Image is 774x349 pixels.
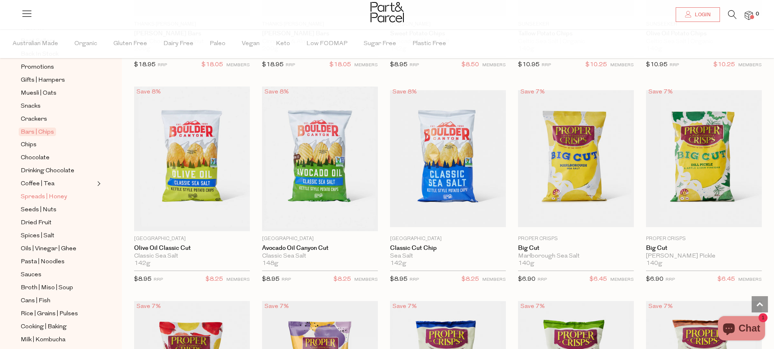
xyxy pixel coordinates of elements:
span: $8.25 [206,274,223,285]
span: $6.90 [646,276,663,282]
div: Save 8% [390,87,419,98]
div: Save 7% [262,301,291,312]
span: Spreads | Honey [21,192,67,202]
div: Save 7% [646,87,675,98]
small: MEMBERS [738,63,762,67]
p: [GEOGRAPHIC_DATA] [262,235,378,243]
a: Drinking Chocolate [21,166,95,176]
small: RRP [158,63,167,67]
img: Big Cut [646,90,762,227]
span: $8.50 [462,60,479,70]
span: Oils | Vinegar | Ghee [21,244,76,254]
span: Cooking | Baking [21,322,67,332]
span: $10.25 [585,60,607,70]
div: [PERSON_NAME] Pickle [646,253,762,260]
a: Login [676,7,720,22]
a: Cooking | Baking [21,322,95,332]
span: $8.25 [334,274,351,285]
span: Sugar Free [364,30,396,58]
small: RRP [410,277,419,282]
a: Chips [21,140,95,150]
span: 142g [134,260,150,267]
a: Cans | Fish [21,296,95,306]
a: Rice | Grains | Pulses [21,309,95,319]
div: Save 7% [518,301,547,312]
a: Sauces [21,270,95,280]
a: Spreads | Honey [21,192,95,202]
span: $8.95 [390,276,408,282]
span: Login [693,11,711,18]
span: Muesli | Oats [21,89,56,98]
small: RRP [538,277,547,282]
small: MEMBERS [610,63,634,67]
span: Chocolate [21,153,50,163]
small: RRP [286,63,295,67]
span: Bars | Chips [19,128,56,136]
span: $10.95 [518,62,540,68]
span: Vegan [242,30,260,58]
span: Sauces [21,270,41,280]
a: Dried Fruit [21,218,95,228]
span: Snacks [21,102,41,111]
div: Save 7% [134,301,163,312]
span: Gifts | Hampers [21,76,65,85]
a: Spices | Salt [21,231,95,241]
div: Save 7% [518,87,547,98]
span: $10.25 [713,60,735,70]
a: Big Cut [518,245,634,252]
a: Oils | Vinegar | Ghee [21,244,95,254]
img: Part&Parcel [371,2,404,22]
button: Expand/Collapse Coffee | Tea [95,179,101,189]
span: Keto [276,30,290,58]
span: 148g [262,260,278,267]
div: Save 7% [646,301,675,312]
a: 0 [745,11,753,20]
a: Muesli | Oats [21,88,95,98]
span: Coffee | Tea [21,179,54,189]
a: Promotions [21,62,95,72]
small: RRP [410,63,419,67]
small: MEMBERS [610,277,634,282]
small: RRP [666,277,675,282]
span: Milk | Kombucha [21,335,65,345]
div: Marlborough Sea Salt [518,253,634,260]
span: $18.05 [330,60,351,70]
span: Seeds | Nuts [21,205,56,215]
a: Gifts | Hampers [21,75,95,85]
small: MEMBERS [482,277,506,282]
span: 0 [754,11,761,18]
span: $6.45 [718,274,735,285]
span: $8.95 [134,276,152,282]
small: RRP [670,63,679,67]
span: Rice | Grains | Pulses [21,309,78,319]
span: Gluten Free [113,30,147,58]
span: $8.25 [462,274,479,285]
span: $6.45 [590,274,607,285]
span: Crackers [21,115,47,124]
span: $6.90 [518,276,536,282]
p: [GEOGRAPHIC_DATA] [390,235,506,243]
a: Pasta | Noodles [21,257,95,267]
span: Organic [74,30,97,58]
span: Low FODMAP [306,30,347,58]
small: MEMBERS [354,277,378,282]
span: $8.95 [390,62,408,68]
small: MEMBERS [482,63,506,67]
img: Olive Oil Classic Cut [134,87,250,231]
small: RRP [542,63,551,67]
small: MEMBERS [226,277,250,282]
a: Broth | Miso | Soup [21,283,95,293]
span: $10.95 [646,62,668,68]
span: Chips [21,140,37,150]
div: Save 8% [262,87,291,98]
div: Save 8% [134,87,163,98]
span: $18.95 [262,62,284,68]
a: Crackers [21,114,95,124]
span: Paleo [210,30,225,58]
a: Chocolate [21,153,95,163]
a: Classic Cut Chip [390,245,506,252]
a: Seeds | Nuts [21,205,95,215]
a: Big Cut [646,245,762,252]
span: Dairy Free [163,30,193,58]
span: Broth | Miso | Soup [21,283,73,293]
